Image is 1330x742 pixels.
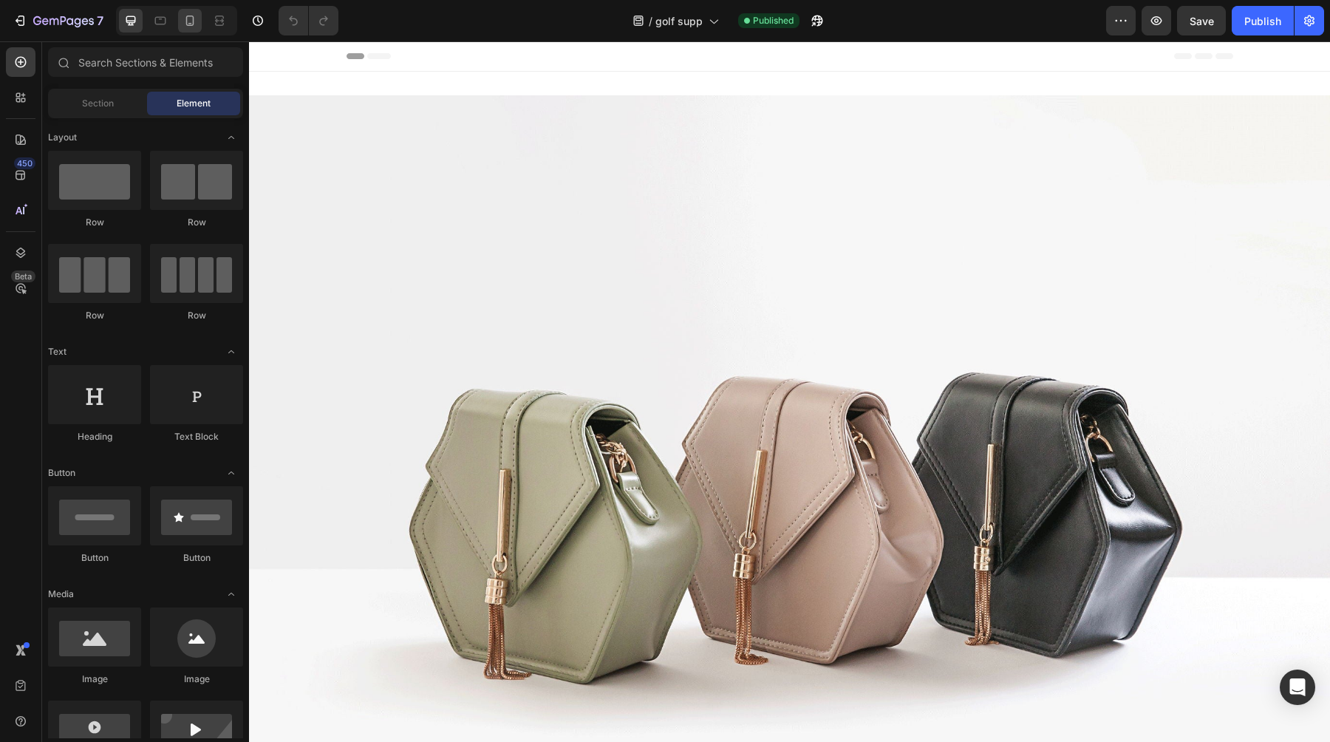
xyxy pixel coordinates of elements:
[693,8,708,20] span: 24
[48,131,77,144] span: Layout
[249,41,1330,742] iframe: Design area
[48,430,141,443] div: Heading
[543,89,581,102] span: Contact
[150,309,243,322] div: Row
[6,6,110,35] button: 7
[750,8,766,20] span: 00
[655,13,703,29] span: golf supp
[150,430,243,443] div: Text Block
[279,6,338,35] div: Undo/Redo
[219,126,243,149] span: Toggle open
[753,14,794,27] span: Published
[693,21,708,28] span: HRS
[649,13,652,29] span: /
[219,461,243,485] span: Toggle open
[398,81,534,111] a: Pro-Fit [MEDICAL_DATA]
[48,551,141,565] div: Button
[48,673,141,686] div: Image
[751,21,765,28] span: SEC
[177,97,211,110] span: Element
[150,216,243,229] div: Row
[1280,670,1315,705] div: Open Intercom Messenger
[534,81,590,111] a: Contact
[1190,15,1214,27] span: Save
[82,97,114,110] span: Section
[1177,6,1226,35] button: Save
[14,157,35,169] div: 450
[48,345,66,358] span: Text
[48,216,141,229] div: Row
[253,75,383,116] a: Pro-Fit Golf
[150,673,243,686] div: Image
[721,8,737,20] span: 00
[559,13,675,24] div: Flash Sale Ends In:
[864,88,1020,103] span: [GEOGRAPHIC_DATA] | USD $
[1244,13,1281,29] div: Publish
[150,551,243,565] div: Button
[723,21,737,28] span: MIN
[714,14,716,23] span: :
[219,582,243,606] span: Toggle open
[219,340,243,364] span: Toggle open
[1232,6,1294,35] button: Publish
[406,89,525,102] span: Pro-Fit [MEDICAL_DATA]
[743,14,745,23] span: :
[48,466,75,480] span: Button
[849,77,1049,115] button: [GEOGRAPHIC_DATA] | USD $
[48,47,243,77] input: Search Sections & Elements
[11,270,35,282] div: Beta
[48,588,74,601] span: Media
[259,81,377,111] img: Pro-Fit Golf
[48,309,141,322] div: Row
[534,41,796,55] strong: SAVE BIG | Buy More Save More up to 50%
[97,12,103,30] p: 7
